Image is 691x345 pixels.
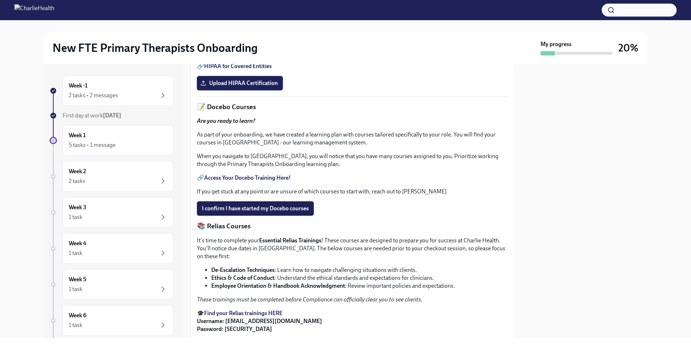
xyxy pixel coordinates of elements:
[197,237,509,260] p: It's time to complete your ! These courses are designed to prepare you for success at Charlie Hea...
[211,282,509,290] li: : Review important policies and expectations.
[53,41,258,55] h2: New FTE Primary Therapists Onboarding
[211,274,275,281] strong: Ethics & Code of Conduct
[197,152,509,168] p: When you navigate to [GEOGRAPHIC_DATA], you will notice that you have many courses assigned to yo...
[50,269,173,300] a: Week 51 task
[197,131,509,147] p: As part of your onboarding, we have created a learning plan with courses tailored specifically to...
[197,201,314,216] button: I confirm I have started my Docebo courses
[202,80,278,87] span: Upload HIPAA Certification
[69,167,86,175] h6: Week 2
[50,161,173,192] a: Week 22 tasks
[204,63,272,70] a: HIPAA for Covered Entities
[14,4,54,16] img: CharlieHealth
[50,233,173,264] a: Week 41 task
[50,76,173,106] a: Week -12 tasks • 2 messages
[50,197,173,228] a: Week 31 task
[259,237,321,244] strong: Essential Relias Trainings
[197,221,509,231] p: 📚 Relias Courses
[197,309,509,333] p: 🎓
[69,239,86,247] h6: Week 4
[618,41,638,54] h3: 20%
[69,91,118,99] div: 2 tasks • 2 messages
[197,188,509,196] p: If you get stuck at any point or are unsure of which courses to start with, reach out to [PERSON_...
[69,213,82,221] div: 1 task
[69,82,87,90] h6: Week -1
[197,62,509,70] p: 🔗
[69,321,82,329] div: 1 task
[204,310,283,317] a: Find your Relias trainings HERE
[69,131,86,139] h6: Week 1
[197,117,255,124] strong: Are you ready to learn?
[63,112,121,119] span: First day at work
[211,282,345,289] strong: Employee Orientation & Handbook Acknowledgment
[69,312,86,319] h6: Week 6
[197,102,509,112] p: 📝 Docebo Courses
[103,112,121,119] strong: [DATE]
[211,266,275,273] strong: De-Escalation Techniques
[204,174,291,181] a: Access Your Docebo Training Here!
[197,296,423,303] em: These trainings must be completed before Compliance can officially clear you to see clients.
[50,305,173,336] a: Week 61 task
[69,249,82,257] div: 1 task
[211,274,509,282] li: : Understand the ethical standards and expectations for clinicians.
[197,174,509,182] p: 🔗
[202,205,309,212] span: I confirm I have started my Docebo courses
[541,40,572,48] strong: My progress
[69,275,86,283] h6: Week 5
[69,177,85,185] div: 2 tasks
[197,318,322,332] strong: Username: [EMAIL_ADDRESS][DOMAIN_NAME] Password: [SECURITY_DATA]
[69,285,82,293] div: 1 task
[50,125,173,156] a: Week 15 tasks • 1 message
[69,141,116,149] div: 5 tasks • 1 message
[211,266,509,274] li: : Learn how to navigate challenging situations with clients.
[50,112,173,120] a: First day at work[DATE]
[197,76,283,90] label: Upload HIPAA Certification
[69,203,86,211] h6: Week 3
